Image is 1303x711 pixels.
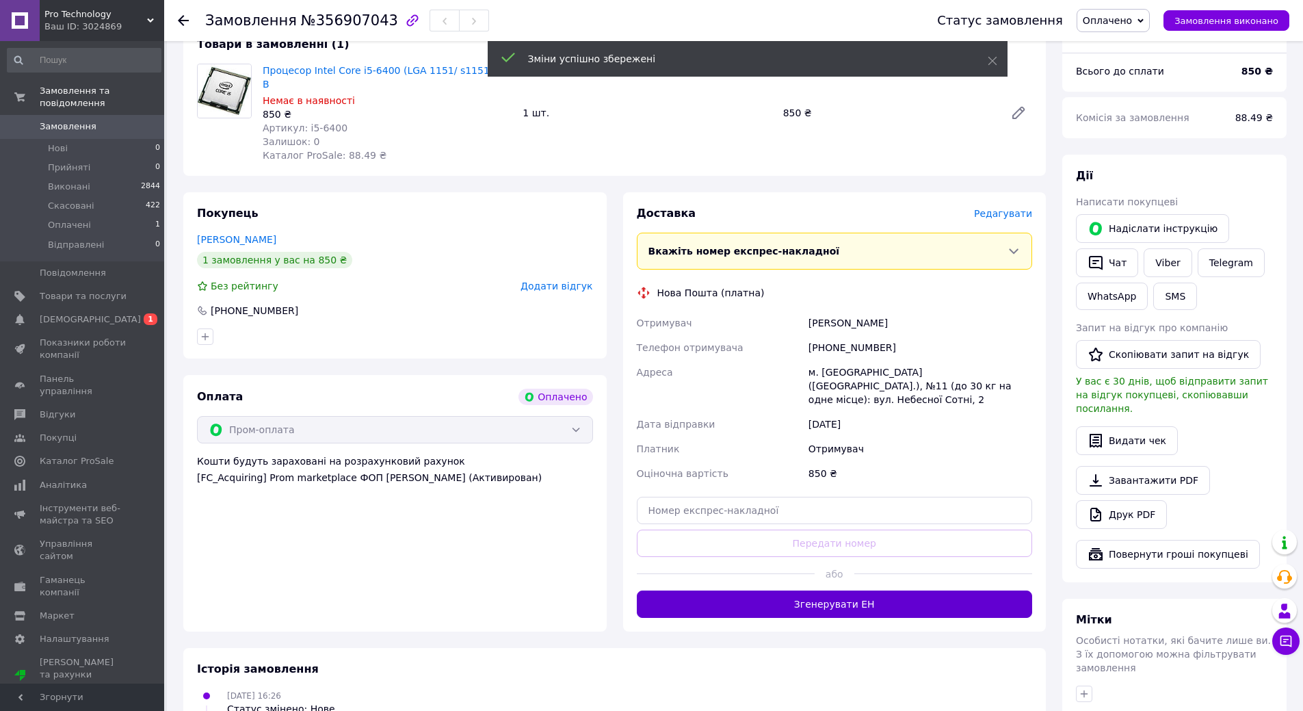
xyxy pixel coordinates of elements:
span: Повідомлення [40,267,106,279]
span: Показники роботи компанії [40,337,127,361]
img: Процесор Intel Core i5-6400 (LGA 1151/ s1151) Б/В [198,64,251,118]
div: [FC_Acquiring] Prom marketplace ФОП [PERSON_NAME] (Активирован) [197,471,593,484]
button: Замовлення виконано [1163,10,1289,31]
span: Налаштування [40,633,109,645]
div: Зміни успішно збережені [528,52,953,66]
div: Prom топ [40,682,127,694]
div: 850 ₴ [778,103,999,122]
span: Товари та послуги [40,290,127,302]
a: Viber [1144,248,1192,277]
div: [PHONE_NUMBER] [806,335,1035,360]
div: м. [GEOGRAPHIC_DATA] ([GEOGRAPHIC_DATA].), №11 (до 30 кг на одне місце): вул. Небесної Сотні, 2 [806,360,1035,412]
span: 0 [155,239,160,251]
span: Товари в замовленні (1) [197,38,350,51]
span: Інструменти веб-майстра та SEO [40,502,127,527]
span: Комісія за замовлення [1076,112,1189,123]
span: Каталог ProSale [40,455,114,467]
span: Покупці [40,432,77,444]
div: 1 шт. [517,103,777,122]
div: [PERSON_NAME] [806,311,1035,335]
div: [DATE] [806,412,1035,437]
a: WhatsApp [1076,283,1148,310]
button: Видати чек [1076,426,1178,455]
span: Оплачені [48,219,91,231]
span: Платник [637,443,680,454]
button: Скопіювати запит на відгук [1076,340,1261,369]
span: 1 [144,313,157,325]
span: Скасовані [48,200,94,212]
a: Telegram [1198,248,1265,277]
span: Панель управління [40,373,127,398]
a: Редагувати [1005,99,1032,127]
div: Оплачено [518,389,592,405]
span: [DATE] 16:26 [227,691,281,701]
span: Аналітика [40,479,87,491]
span: Замовлення [205,12,297,29]
span: Без рейтингу [211,281,278,292]
span: Покупець [197,207,259,220]
span: Виконані [48,181,90,193]
span: Замовлення виконано [1174,16,1278,26]
div: 1 замовлення у вас на 850 ₴ [197,252,352,268]
span: Написати покупцеві [1076,196,1178,207]
input: Номер експрес-накладної [637,497,1033,524]
span: Замовлення [40,120,96,133]
span: Мітки [1076,613,1112,626]
span: Всього до сплати [1076,66,1164,77]
span: Управління сайтом [40,538,127,563]
span: Каталог ProSale: 88.49 ₴ [263,150,386,161]
span: Нові [48,142,68,155]
span: Немає в наявності [263,95,355,106]
button: SMS [1153,283,1197,310]
span: Оціночна вартість [637,468,728,479]
span: 1 [155,219,160,231]
a: Процесор Intel Core i5-6400 (LGA 1151/ s1151) Б/В [263,65,506,90]
span: Запит на відгук про компанію [1076,322,1228,333]
span: 88.49 ₴ [1235,112,1273,123]
div: [PHONE_NUMBER] [209,304,300,318]
div: Ваш ID: 3024869 [44,21,164,33]
div: Статус замовлення [937,14,1063,27]
span: Оплачено [1083,15,1132,26]
span: Оплата [197,390,243,403]
span: Отримувач [637,318,692,328]
a: Завантажити PDF [1076,466,1210,495]
div: Кошти будуть зараховані на розрахунковий рахунок [197,454,593,484]
span: Доставка [637,207,696,220]
button: Згенерувати ЕН [637,591,1033,618]
span: [PERSON_NAME] та рахунки [40,656,127,694]
div: Нова Пошта (платна) [654,286,768,300]
span: Прийняті [48,161,90,174]
span: Pro Technology [44,8,147,21]
div: Повернутися назад [178,14,189,27]
span: Дата відправки [637,419,715,430]
a: Друк PDF [1076,500,1167,529]
span: 0 [155,142,160,155]
span: або [815,567,854,581]
span: Телефон отримувача [637,342,743,353]
div: 850 ₴ [806,461,1035,486]
a: [PERSON_NAME] [197,234,276,245]
span: У вас є 30 днів, щоб відправити запит на відгук покупцеві, скопіювавши посилання. [1076,376,1268,414]
span: Адреса [637,367,673,378]
span: Додати відгук [521,281,592,292]
span: №356907043 [301,12,398,29]
span: Дії [1076,169,1093,182]
span: Маркет [40,610,75,622]
span: Вкажіть номер експрес-накладної [648,246,840,257]
span: Артикул: i5-6400 [263,122,347,133]
span: Відправлені [48,239,104,251]
span: [DEMOGRAPHIC_DATA] [40,313,141,326]
span: 422 [146,200,160,212]
button: Чат [1076,248,1138,277]
button: Повернути гроші покупцеві [1076,540,1260,569]
span: Особисті нотатки, які бачите лише ви. З їх допомогою можна фільтрувати замовлення [1076,635,1271,673]
input: Пошук [7,48,161,73]
b: 850 ₴ [1241,66,1273,77]
span: Історія замовлення [197,662,319,675]
button: Надіслати інструкцію [1076,214,1229,243]
span: 2844 [141,181,160,193]
span: Редагувати [974,208,1032,219]
span: Замовлення та повідомлення [40,85,164,109]
button: Чат з покупцем [1272,628,1300,655]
